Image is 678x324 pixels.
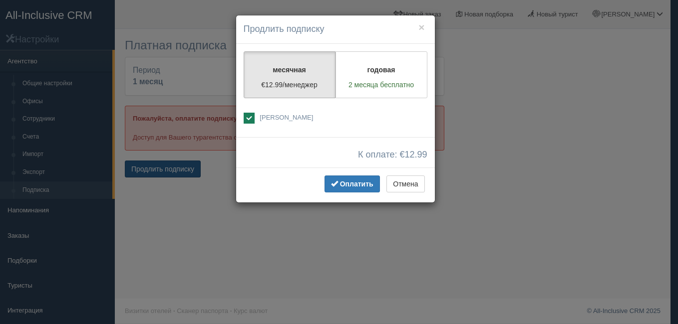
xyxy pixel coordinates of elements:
p: годовая [342,65,421,75]
h4: Продлить подписку [244,23,427,36]
p: €12.99/менеджер [250,80,329,90]
p: месячная [250,65,329,75]
span: 12.99 [404,150,427,160]
button: Оплатить [325,175,380,192]
p: 2 месяца бесплатно [342,80,421,90]
button: × [418,22,424,32]
span: К оплате: € [358,150,427,160]
span: Оплатить [340,180,373,188]
button: Отмена [386,175,424,192]
span: [PERSON_NAME] [260,114,313,121]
